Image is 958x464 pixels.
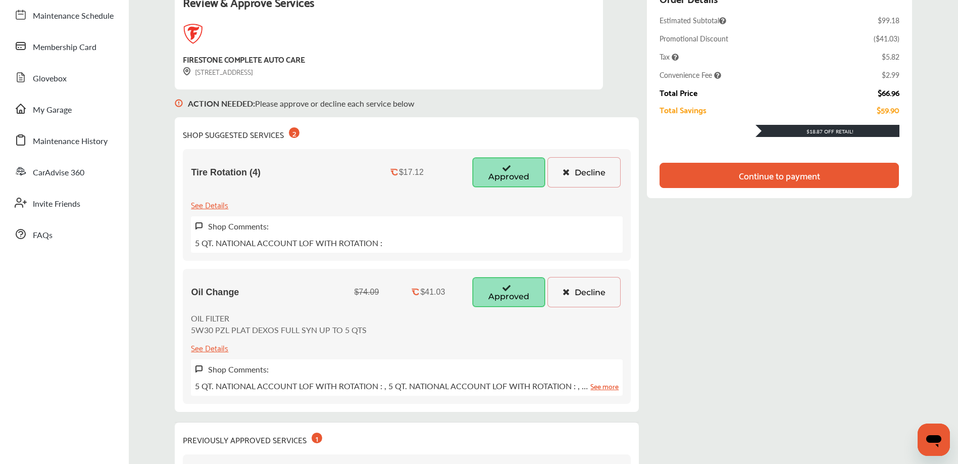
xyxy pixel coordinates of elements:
div: $74.09 [354,288,379,297]
a: Glovebox [9,64,119,90]
iframe: Button to launch messaging window [918,424,950,456]
img: logo-firestone.png [183,24,203,44]
span: Convenience Fee [660,70,721,80]
div: [STREET_ADDRESS] [183,66,253,77]
p: 5 QT. NATIONAL ACCOUNT LOF WITH ROTATION : , 5 QT. NATIONAL ACCOUNT LOF WITH ROTATION : , … [195,380,619,392]
div: $18.87 Off Retail! [755,128,899,135]
img: svg+xml;base64,PHN2ZyB3aWR0aD0iMTYiIGhlaWdodD0iMTciIHZpZXdCb3g9IjAgMCAxNiAxNyIgZmlsbD0ibm9uZSIgeG... [195,365,203,374]
button: Approved [472,157,545,188]
div: FIRESTONE COMPLETE AUTO CARE [183,52,305,66]
div: See Details [191,341,228,354]
span: Maintenance Schedule [33,10,114,23]
span: Maintenance History [33,135,108,148]
div: $99.18 [878,15,899,25]
div: $17.12 [399,168,424,177]
span: Tire Rotation (4) [191,167,261,178]
img: svg+xml;base64,PHN2ZyB3aWR0aD0iMTYiIGhlaWdodD0iMTciIHZpZXdCb3g9IjAgMCAxNiAxNyIgZmlsbD0ibm9uZSIgeG... [175,89,183,117]
span: Estimated Subtotal [660,15,726,25]
a: See more [590,380,619,392]
span: CarAdvise 360 [33,166,84,179]
a: Maintenance Schedule [9,2,119,28]
div: SHOP SUGGESTED SERVICES [183,125,299,141]
p: Please approve or decline each service below [188,98,415,109]
a: Membership Card [9,33,119,59]
div: Total Savings [660,105,707,114]
p: 5W30 PZL PLAT DEXOS FULL SYN UP TO 5 QTS [191,324,367,336]
p: 5 QT. NATIONAL ACCOUNT LOF WITH ROTATION : [195,237,382,249]
a: FAQs [9,221,119,247]
img: svg+xml;base64,PHN2ZyB3aWR0aD0iMTYiIGhlaWdodD0iMTciIHZpZXdCb3g9IjAgMCAxNiAxNyIgZmlsbD0ibm9uZSIgeG... [183,67,191,76]
b: ACTION NEEDED : [188,98,255,109]
div: ( $41.03 ) [874,33,899,43]
a: Invite Friends [9,190,119,216]
img: svg+xml;base64,PHN2ZyB3aWR0aD0iMTYiIGhlaWdodD0iMTciIHZpZXdCb3g9IjAgMCAxNiAxNyIgZmlsbD0ibm9uZSIgeG... [195,222,203,230]
div: $5.82 [882,52,899,62]
button: Approved [472,277,545,307]
div: Promotional Discount [660,33,728,43]
div: $2.99 [882,70,899,80]
div: $59.90 [877,105,899,114]
div: See Details [191,198,228,211]
span: My Garage [33,104,72,117]
label: Shop Comments: [208,363,269,375]
span: Glovebox [33,72,67,85]
div: 1 [312,433,322,443]
span: Tax [660,52,679,62]
a: My Garage [9,96,119,122]
button: Decline [547,277,621,307]
span: Invite Friends [33,198,80,211]
div: Total Price [660,88,697,97]
div: 2 [289,127,299,138]
p: OIL FILTER [191,312,367,324]
div: Continue to payment [739,170,820,180]
span: Membership Card [33,41,96,54]
div: $66.96 [878,88,899,97]
a: CarAdvise 360 [9,158,119,184]
span: Oil Change [191,287,239,298]
label: Shop Comments: [208,220,269,232]
div: PREVIOUSLY APPROVED SERVICES [183,431,322,446]
button: Decline [547,157,621,188]
span: FAQs [33,229,53,242]
a: Maintenance History [9,127,119,153]
div: $41.03 [420,288,445,297]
